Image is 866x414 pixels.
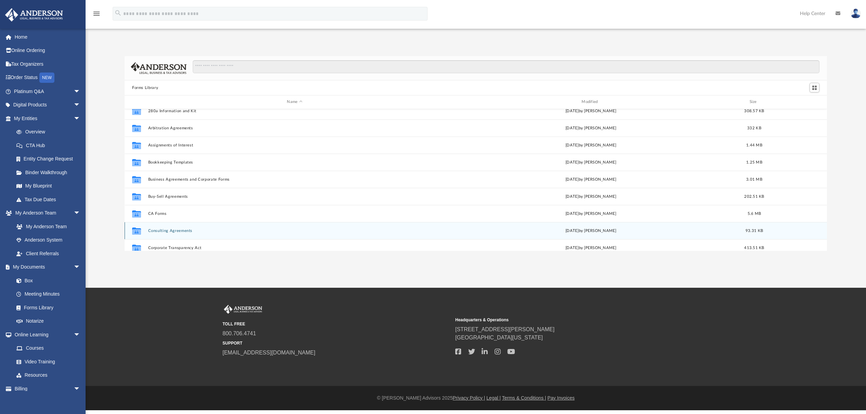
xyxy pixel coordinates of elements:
[5,98,91,112] a: Digital Productsarrow_drop_down
[444,125,738,131] div: [DATE] by [PERSON_NAME]
[74,382,87,396] span: arrow_drop_down
[148,246,442,250] button: Corporate Transparency Act
[114,9,122,17] i: search
[851,9,861,18] img: User Pic
[547,395,574,401] a: Pay Invoices
[746,229,763,232] span: 93.31 KB
[148,229,442,233] button: Consulting Agreements
[148,177,442,182] button: Business Agreements and Corporate Forms
[10,139,91,152] a: CTA Hub
[10,166,91,179] a: Binder Walkthrough
[222,321,450,327] small: TOLL FREE
[74,206,87,220] span: arrow_drop_down
[744,109,764,113] span: 308.57 KB
[748,211,761,215] span: 5.6 MB
[10,220,84,233] a: My Anderson Team
[810,83,820,92] button: Switch to Grid View
[444,108,738,114] div: [DATE] by [PERSON_NAME]
[10,193,91,206] a: Tax Due Dates
[5,328,87,341] a: Online Learningarrow_drop_down
[222,340,450,346] small: SUPPORT
[148,143,442,147] button: Assignments of Interest
[5,44,91,57] a: Online Ordering
[10,287,87,301] a: Meeting Minutes
[148,99,441,105] div: Name
[148,126,442,130] button: Arbitration Agreements
[486,395,501,401] a: Legal |
[92,10,101,18] i: menu
[92,13,101,18] a: menu
[222,305,264,314] img: Anderson Advisors Platinum Portal
[5,30,91,44] a: Home
[10,125,91,139] a: Overview
[148,160,442,165] button: Bookkeeping Templates
[455,326,555,332] a: [STREET_ADDRESS][PERSON_NAME]
[10,314,87,328] a: Notarize
[148,109,442,113] button: 280a Information and Kit
[10,152,91,166] a: Entity Change Request
[444,228,738,234] div: [DATE] by [PERSON_NAME]
[74,112,87,126] span: arrow_drop_down
[502,395,546,401] a: Terms & Conditions |
[74,98,87,112] span: arrow_drop_down
[10,301,84,314] a: Forms Library
[74,260,87,274] span: arrow_drop_down
[10,341,87,355] a: Courses
[747,126,761,130] span: 332 KB
[444,142,738,148] div: [DATE] by [PERSON_NAME]
[10,233,87,247] a: Anderson System
[148,194,442,199] button: Buy-Sell Agreements
[746,143,762,147] span: 1.44 MB
[74,85,87,99] span: arrow_drop_down
[86,394,866,402] div: © [PERSON_NAME] Advisors 2025
[444,210,738,217] div: [DATE] by [PERSON_NAME]
[5,57,91,71] a: Tax Organizers
[5,85,91,98] a: Platinum Q&Aarrow_drop_down
[222,350,315,355] a: [EMAIL_ADDRESS][DOMAIN_NAME]
[74,328,87,342] span: arrow_drop_down
[453,395,485,401] a: Privacy Policy |
[148,211,442,216] button: CA Forms
[444,176,738,182] div: [DATE] by [PERSON_NAME]
[10,274,84,287] a: Box
[125,109,827,251] div: grid
[132,85,158,91] button: Forms Library
[444,245,738,251] div: [DATE] by [PERSON_NAME]
[10,368,87,382] a: Resources
[5,260,87,274] a: My Documentsarrow_drop_down
[5,112,91,125] a: My Entitiesarrow_drop_down
[744,194,764,198] span: 202.51 KB
[10,355,84,368] a: Video Training
[746,160,762,164] span: 1.25 MB
[444,159,738,165] div: [DATE] by [PERSON_NAME]
[444,99,738,105] div: Modified
[3,8,65,22] img: Anderson Advisors Platinum Portal
[771,99,819,105] div: id
[193,60,819,73] input: Search files and folders
[455,335,543,340] a: [GEOGRAPHIC_DATA][US_STATE]
[10,247,87,260] a: Client Referrals
[128,99,145,105] div: id
[746,177,762,181] span: 3.01 MB
[5,206,87,220] a: My Anderson Teamarrow_drop_down
[741,99,768,105] div: Size
[222,331,256,336] a: 800.706.4741
[744,246,764,249] span: 413.51 KB
[10,179,87,193] a: My Blueprint
[5,382,91,396] a: Billingarrow_drop_down
[455,317,683,323] small: Headquarters & Operations
[5,71,91,85] a: Order StatusNEW
[39,73,54,83] div: NEW
[444,193,738,199] div: [DATE] by [PERSON_NAME]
